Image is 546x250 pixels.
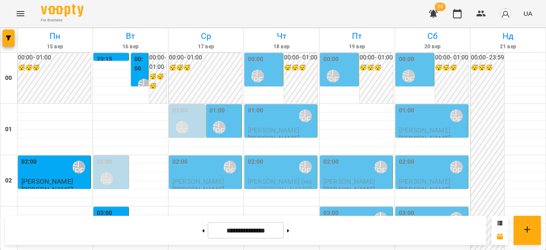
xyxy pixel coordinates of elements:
h6: 00 [5,74,12,83]
span: UA [523,9,532,18]
h6: Чт [245,29,318,43]
label: 00:00 [134,55,146,73]
span: [PERSON_NAME] [399,126,450,134]
div: Ліпатьєва Ольга [224,161,236,174]
p: [PERSON_NAME] [172,186,224,193]
label: 00:00 [399,55,415,64]
h6: 15 вер [19,43,91,51]
h6: 00:00 - 01:00 [435,53,468,62]
span: [PERSON_NAME] (мама [PERSON_NAME]) [248,177,313,193]
h6: Нд [472,29,544,43]
div: Ліпатьєва Ольга [138,79,151,91]
h6: 20 вер [396,43,469,51]
div: Ліпатьєва Ольга [327,70,340,82]
h6: 00:00 - 01:00 [360,53,393,62]
label: 02:00 [21,157,37,167]
div: Ліпатьєва Ольга [73,161,85,174]
label: 02:00 [97,157,113,167]
span: [PERSON_NAME] [399,177,450,185]
span: Міщій Вікторія [209,138,240,153]
h6: Ср [170,29,242,43]
h6: 01 [5,125,12,134]
h6: Пн [19,29,91,43]
label: 02:00 [172,157,188,167]
h6: 00:00 - 01:00 [149,53,167,71]
label: 01:00 [248,106,264,115]
h6: 16 вер [94,43,167,51]
span: [PERSON_NAME] [248,126,299,134]
h6: 00:00 - 01:00 [169,53,242,62]
div: Ліпатьєва Ольга [375,161,387,174]
label: 23:15 [97,55,113,64]
label: 02:00 [248,157,264,167]
h6: 😴😴😴 [149,72,167,91]
h6: 17 вер [170,43,242,51]
span: For Business [41,18,84,23]
span: [PERSON_NAME] [172,177,224,185]
h6: Пт [321,29,393,43]
h6: 21 вер [472,43,544,51]
label: 02:00 [399,157,415,167]
h6: Вт [94,29,167,43]
label: 03:00 [97,209,113,218]
h6: Сб [396,29,469,43]
label: 00:00 [323,55,339,64]
img: avatar_s.png [500,8,511,20]
label: 03:00 [399,209,415,218]
h6: 😴😴😴 [284,63,317,73]
p: [PERSON_NAME] [399,186,450,193]
span: [PERSON_NAME] [399,86,430,102]
label: 01:00 [172,106,188,115]
span: 24 [435,3,446,11]
span: [PERSON_NAME] [21,177,73,185]
div: Ліпатьєва Ольга [251,70,264,82]
div: Ліпатьєва Ольга [402,70,415,82]
p: [PERSON_NAME] [399,135,450,142]
img: Voopty Logo [41,4,84,17]
button: Menu [10,3,31,24]
button: UA [520,6,536,21]
h6: 00:00 - 23:59 [471,53,504,62]
p: [PERSON_NAME] [21,186,73,193]
h6: 02 [5,176,12,185]
div: Ліпатьєва Ольга [299,161,312,174]
span: [PERSON_NAME] [323,177,375,185]
p: [PERSON_NAME] [248,135,299,142]
h6: 😴😴😴 [471,63,504,73]
div: Ліпатьєва Ольга [450,161,463,174]
h6: 00:00 - 01:00 [18,53,91,62]
label: 01:00 [209,106,225,115]
span: [PERSON_NAME] [248,86,279,102]
div: Ліпатьєва Ольга [450,109,463,122]
h6: 19 вер [321,43,393,51]
div: Ліпатьєва Ольга [299,109,312,122]
div: Ліпатьєва Ольга [176,121,189,134]
h6: 😴😴😴 [169,63,242,73]
h6: 00:00 - 01:00 [284,53,317,62]
div: Ліпатьєва Ольга [213,121,226,134]
h6: 😴😴😴 [435,63,468,73]
label: 03:00 [323,209,339,218]
span: [DEMOGRAPHIC_DATA][PERSON_NAME] [323,86,356,117]
h6: 😴😴😴 [18,63,91,73]
p: [PERSON_NAME] [323,186,375,193]
h6: 😴😴😴 [360,63,393,73]
h6: 18 вер [245,43,318,51]
label: 00:00 [248,55,264,64]
label: 02:00 [323,157,339,167]
label: 01:00 [399,106,415,115]
div: Ліпатьєва Ольга [100,172,113,185]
